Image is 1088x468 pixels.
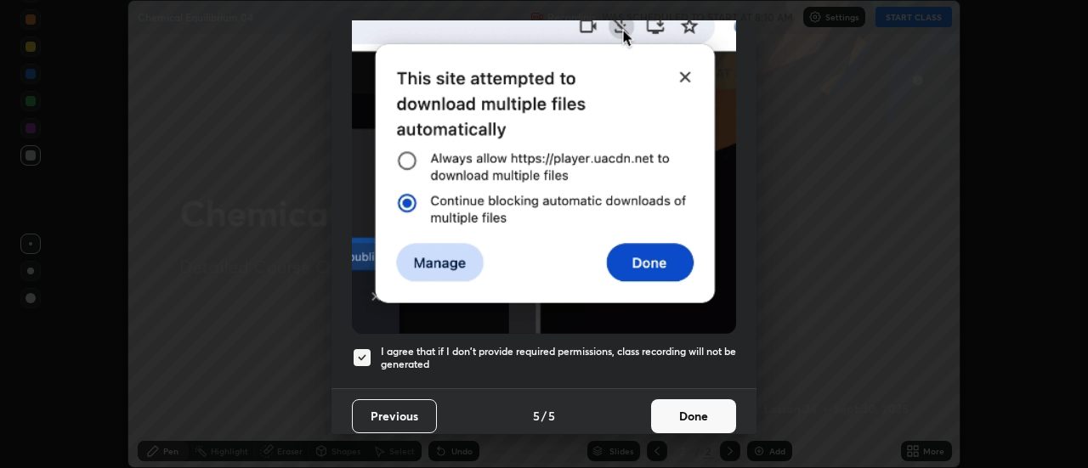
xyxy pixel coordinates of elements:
button: Done [651,399,736,433]
button: Previous [352,399,437,433]
h4: 5 [533,407,540,425]
h4: / [541,407,547,425]
h5: I agree that if I don't provide required permissions, class recording will not be generated [381,345,736,371]
h4: 5 [548,407,555,425]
